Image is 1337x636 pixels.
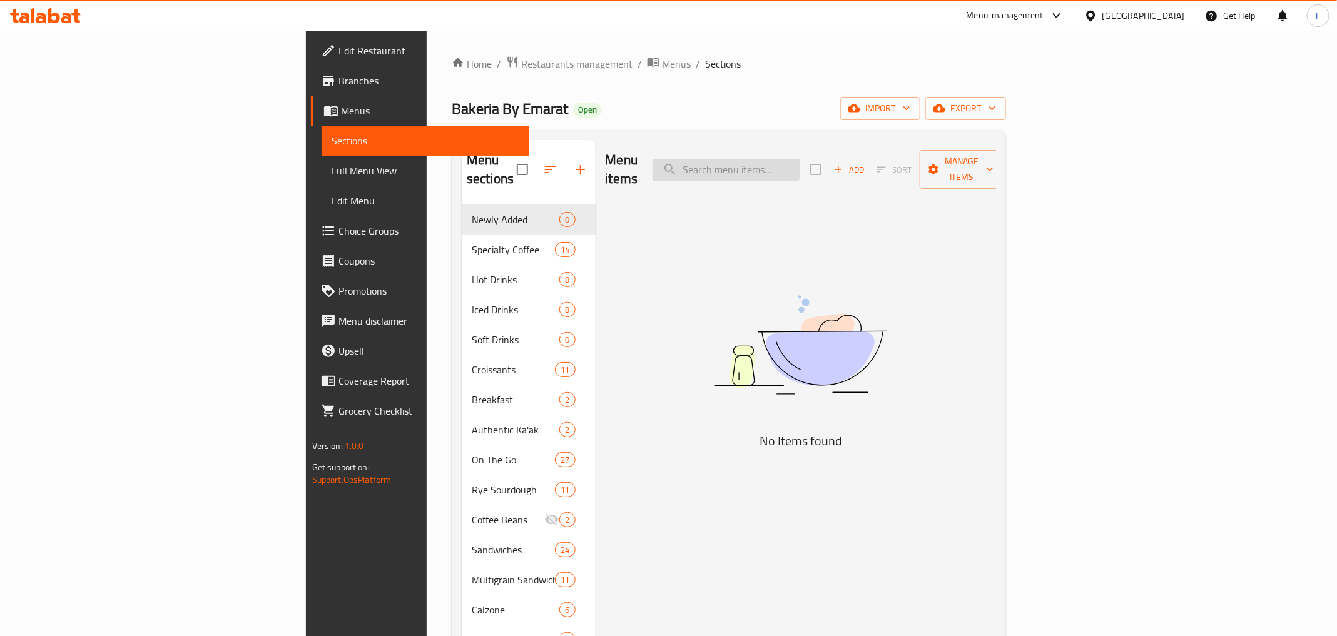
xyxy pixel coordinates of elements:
[560,424,574,436] span: 2
[472,512,544,527] div: Coffee Beans
[332,163,519,178] span: Full Menu View
[560,394,574,406] span: 2
[462,445,596,475] div: On The Go27
[462,295,596,325] div: Iced Drinks8
[472,452,555,467] span: On The Go
[556,484,574,496] span: 11
[311,276,529,306] a: Promotions
[832,163,866,177] span: Add
[341,103,519,118] span: Menus
[338,313,519,328] span: Menu disclaimer
[705,56,741,71] span: Sections
[555,362,575,377] div: items
[332,193,519,208] span: Edit Menu
[920,150,1004,189] button: Manage items
[311,366,529,396] a: Coverage Report
[472,212,559,227] span: Newly Added
[322,186,529,216] a: Edit Menu
[472,482,555,497] div: Rye Sourdough
[560,334,574,346] span: 0
[560,304,574,316] span: 8
[462,595,596,625] div: Calzone6
[644,431,957,451] h5: No Items found
[840,97,920,120] button: import
[472,392,559,407] span: Breakfast
[521,56,633,71] span: Restaurants management
[472,272,559,287] span: Hot Drinks
[559,302,575,317] div: items
[452,94,568,123] span: Bakeria By Emarat
[560,214,574,226] span: 0
[462,325,596,355] div: Soft Drinks0
[653,159,800,181] input: search
[472,602,559,617] span: Calzone
[559,602,575,617] div: items
[338,403,519,418] span: Grocery Checklist
[338,283,519,298] span: Promotions
[472,332,559,347] div: Soft Drinks
[472,422,559,437] span: Authentic Ka'ak
[311,36,529,66] a: Edit Restaurant
[555,242,575,257] div: items
[338,73,519,88] span: Branches
[345,438,364,454] span: 1.0.0
[696,56,700,71] li: /
[559,212,575,227] div: items
[472,362,555,377] span: Croissants
[322,126,529,156] a: Sections
[338,343,519,358] span: Upsell
[556,454,574,466] span: 27
[332,133,519,148] span: Sections
[462,385,596,415] div: Breakfast2
[509,156,536,183] span: Select all sections
[638,56,642,71] li: /
[925,97,1006,120] button: export
[606,151,638,188] h2: Menu items
[472,302,559,317] span: Iced Drinks
[462,235,596,265] div: Specialty Coffee14
[462,565,596,595] div: Multigrain Sandwiches11
[462,355,596,385] div: Croissants11
[644,262,957,428] img: dish.svg
[556,244,574,256] span: 14
[556,574,574,586] span: 11
[559,332,575,347] div: items
[536,154,566,184] span: Sort sections
[462,505,596,535] div: Coffee Beans2
[452,56,1006,72] nav: breadcrumb
[338,373,519,388] span: Coverage Report
[311,246,529,276] a: Coupons
[967,8,1044,23] div: Menu-management
[559,272,575,287] div: items
[472,542,555,557] span: Sandwiches
[555,572,575,587] div: items
[472,242,555,257] span: Specialty Coffee
[556,544,574,556] span: 24
[338,43,519,58] span: Edit Restaurant
[560,274,574,286] span: 8
[555,452,575,467] div: items
[311,66,529,96] a: Branches
[462,265,596,295] div: Hot Drinks8
[462,535,596,565] div: Sandwiches24
[311,396,529,426] a: Grocery Checklist
[462,415,596,445] div: Authentic Ka'ak2
[462,475,596,505] div: Rye Sourdough11
[472,572,555,587] span: Multigrain Sandwiches
[312,438,343,454] span: Version:
[311,336,529,366] a: Upsell
[559,422,575,437] div: items
[555,542,575,557] div: items
[556,364,574,376] span: 11
[338,253,519,268] span: Coupons
[930,154,994,185] span: Manage items
[311,216,529,246] a: Choice Groups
